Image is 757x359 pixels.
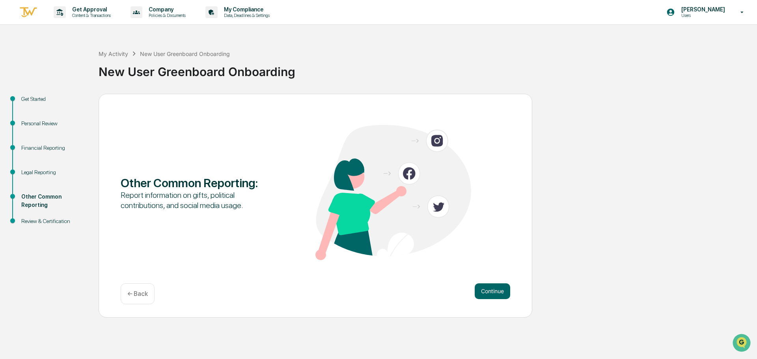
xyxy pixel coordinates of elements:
p: ← Back [127,290,148,298]
a: 🗄️Attestations [54,96,101,110]
p: Company [142,6,190,13]
p: Policies & Documents [142,13,190,18]
div: New User Greenboard Onboarding [99,58,753,79]
span: Attestations [65,99,98,107]
span: Data Lookup [16,114,50,122]
div: Get Started [21,95,86,103]
div: Other Common Reporting [21,193,86,209]
span: Pylon [78,134,95,140]
p: How can we help? [8,17,144,29]
p: Data, Deadlines & Settings [218,13,274,18]
div: Review & Certification [21,217,86,225]
p: [PERSON_NAME] [675,6,729,13]
div: Personal Review [21,119,86,128]
input: Clear [21,36,130,44]
div: New User Greenboard Onboarding [140,50,230,57]
p: Get Approval [66,6,115,13]
div: 🗄️ [57,100,63,106]
div: Financial Reporting [21,144,86,152]
img: 1746055101610-c473b297-6a78-478c-a979-82029cc54cd1 [8,60,22,74]
img: Other Common Reporting [315,125,471,260]
span: Preclearance [16,99,51,107]
div: Start new chat [27,60,129,68]
div: We're available if you need us! [27,68,100,74]
button: Continue [475,283,510,299]
a: 🔎Data Lookup [5,111,53,125]
div: 🖐️ [8,100,14,106]
iframe: Open customer support [732,333,753,354]
p: Users [675,13,729,18]
div: Legal Reporting [21,168,86,177]
div: My Activity [99,50,128,57]
div: 🔎 [8,115,14,121]
div: Report information on gifts, political contributions, and social media usage. [121,190,276,210]
div: Other Common Reporting : [121,176,276,190]
p: Content & Transactions [66,13,115,18]
a: Powered byPylon [56,133,95,140]
img: logo [19,6,38,19]
button: Start new chat [134,63,144,72]
a: 🖐️Preclearance [5,96,54,110]
p: My Compliance [218,6,274,13]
